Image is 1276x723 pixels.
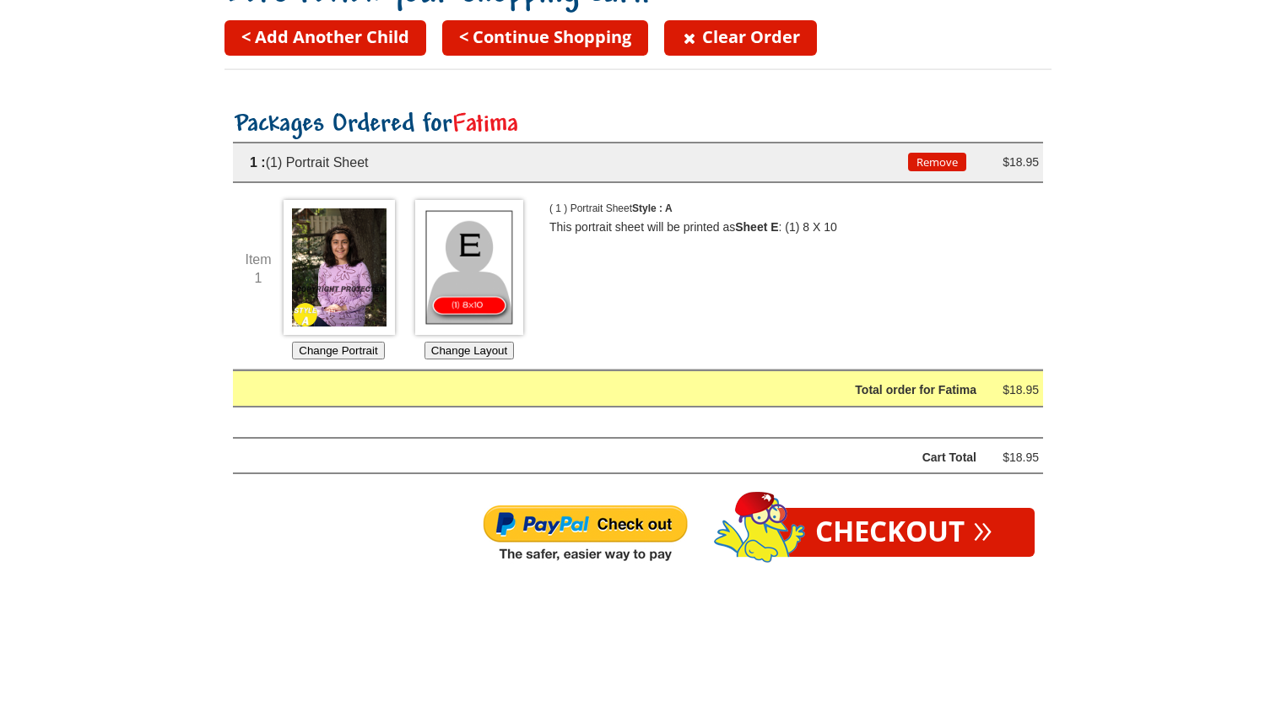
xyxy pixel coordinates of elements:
[908,153,966,171] button: Remove
[284,200,395,335] img: Choose Image *1960_0091a*1960
[233,152,908,173] div: (1) Portrait Sheet
[988,447,1039,468] div: $18.95
[735,220,778,234] b: Sheet E
[973,518,992,537] span: »
[284,200,393,360] div: Choose which Image you'd like to use for this Portrait Sheet
[250,155,266,170] span: 1 :
[442,20,648,56] a: < Continue Shopping
[664,20,817,56] a: Clear Order
[414,200,524,360] div: Choose which Layout you would like for this Portrait Sheet
[549,219,1014,237] p: This portrait sheet will be printed as : (1) 8 X 10
[988,152,1039,173] div: $18.95
[452,111,518,138] span: Fatima
[988,380,1039,401] div: $18.95
[415,200,523,335] img: Choose Layout
[233,251,284,287] div: Item 1
[292,342,384,359] button: Change Portrait
[482,504,689,564] img: Paypal
[632,202,673,214] span: Style : A
[773,508,1035,557] a: Checkout»
[276,380,976,401] div: Total order for Fatima
[908,152,959,173] div: Remove
[233,111,1043,140] h2: Packages Ordered for
[224,20,426,56] a: < Add Another Child
[276,447,976,468] div: Cart Total
[424,342,514,359] button: Change Layout
[549,200,718,219] p: ( 1 ) Portrait Sheet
